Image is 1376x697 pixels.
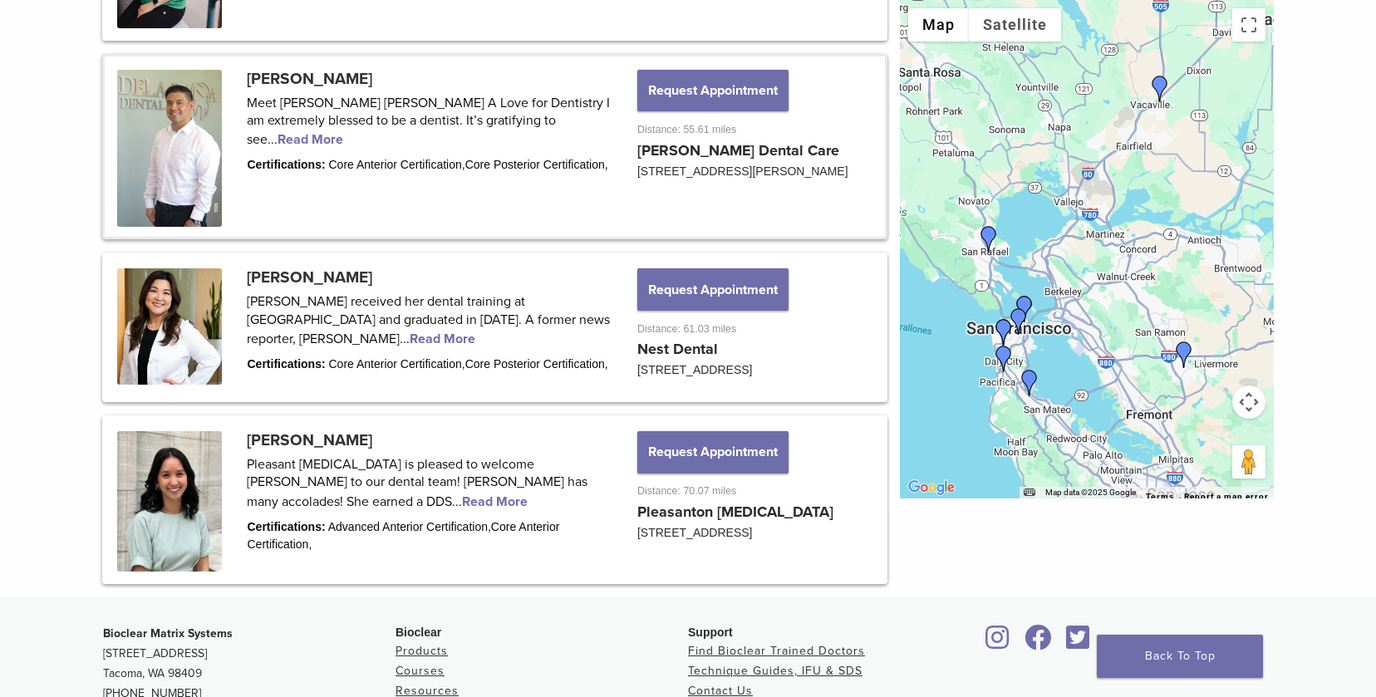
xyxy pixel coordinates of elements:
[103,626,233,641] strong: Bioclear Matrix Systems
[637,268,789,310] button: Request Appointment
[980,635,1015,651] a: Bioclear
[990,346,1017,372] div: Andrew Dela Rama
[396,644,448,658] a: Products
[908,8,969,42] button: Show street map
[1232,385,1265,419] button: Map camera controls
[1060,635,1095,651] a: Bioclear
[969,8,1061,42] button: Show satellite imagery
[688,644,865,658] a: Find Bioclear Trained Doctors
[637,70,789,111] button: Request Appointment
[1184,492,1269,501] a: Report a map error
[1146,492,1174,502] a: Terms (opens in new tab)
[975,226,1002,253] div: Dr. Dipa Cappelen
[990,319,1017,346] div: Li Jia Sheng
[396,664,445,678] a: Courses
[1011,296,1038,322] div: Dr. Maryam Tabor
[688,626,733,639] span: Support
[1005,308,1032,335] div: Dr. Edward Orson
[1024,487,1035,498] button: Keyboard shortcuts
[1232,8,1265,42] button: Toggle fullscreen view
[1019,635,1057,651] a: Bioclear
[688,664,862,678] a: Technique Guides, IFU & SDS
[1232,445,1265,479] button: Drag Pegman onto the map to open Street View
[1171,341,1197,368] div: Dr. Olivia Nguyen
[1016,370,1043,396] div: DR. Jennifer Chew
[1147,76,1173,102] div: Dr. Reza Moezi
[1045,488,1136,497] span: Map data ©2025 Google
[1097,635,1263,678] a: Back To Top
[396,626,441,639] span: Bioclear
[904,477,959,498] a: Open this area in Google Maps (opens a new window)
[904,477,959,498] img: Google
[637,431,789,473] button: Request Appointment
